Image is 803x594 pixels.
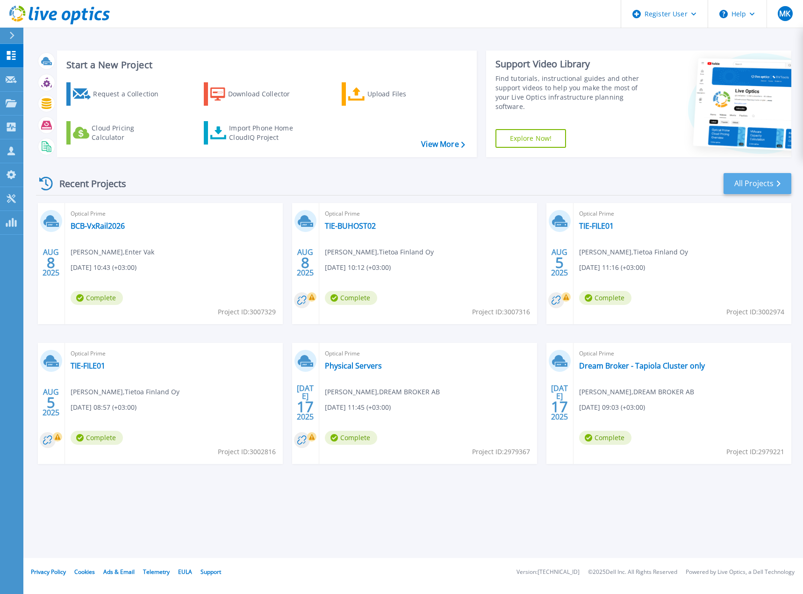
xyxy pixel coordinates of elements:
[93,85,168,103] div: Request a Collection
[579,431,631,445] span: Complete
[71,348,277,359] span: Optical Prime
[516,569,580,575] li: Version: [TECHNICAL_ID]
[71,431,123,445] span: Complete
[555,259,564,267] span: 5
[71,387,179,397] span: [PERSON_NAME] , Tietoa Finland Oy
[342,82,446,106] a: Upload Files
[74,568,95,576] a: Cookies
[367,85,442,103] div: Upload Files
[579,291,631,305] span: Complete
[579,209,786,219] span: Optical Prime
[103,568,135,576] a: Ads & Email
[495,58,650,70] div: Support Video Library
[143,568,170,576] a: Telemetry
[71,247,154,257] span: [PERSON_NAME] , Enter Vak
[47,398,55,406] span: 5
[472,307,530,317] span: Project ID: 3007316
[579,387,694,397] span: [PERSON_NAME] , DREAM BROKER AB
[726,307,784,317] span: Project ID: 3002974
[42,385,60,420] div: AUG 2025
[296,246,314,280] div: AUG 2025
[495,74,650,111] div: Find tutorials, instructional guides and other support videos to help you make the most of your L...
[325,348,531,359] span: Optical Prime
[779,10,790,17] span: MK
[92,123,166,142] div: Cloud Pricing Calculator
[229,123,302,142] div: Import Phone Home CloudIQ Project
[325,262,391,273] span: [DATE] 10:12 (+03:00)
[325,361,382,370] a: Physical Servers
[421,140,465,149] a: View More
[71,262,136,273] span: [DATE] 10:43 (+03:00)
[66,121,171,145] a: Cloud Pricing Calculator
[47,259,55,267] span: 8
[588,569,677,575] li: © 2025 Dell Inc. All Rights Reserved
[495,129,566,148] a: Explore Now!
[325,291,377,305] span: Complete
[579,348,786,359] span: Optical Prime
[42,246,60,280] div: AUG 2025
[551,385,568,420] div: [DATE] 2025
[228,85,303,103] div: Download Collector
[71,361,105,370] a: TIE-FILE01
[579,361,705,370] a: Dream Broker - Tapiola Cluster only
[579,247,688,257] span: [PERSON_NAME] , Tietoa Finland Oy
[686,569,795,575] li: Powered by Live Optics, a Dell Technology
[218,447,276,457] span: Project ID: 3002816
[724,173,791,194] a: All Projects
[325,247,434,257] span: [PERSON_NAME] , Tietoa Finland Oy
[178,568,192,576] a: EULA
[472,447,530,457] span: Project ID: 2979367
[551,246,568,280] div: AUG 2025
[66,82,171,106] a: Request a Collection
[201,568,221,576] a: Support
[71,209,277,219] span: Optical Prime
[296,385,314,420] div: [DATE] 2025
[204,82,308,106] a: Download Collector
[579,221,614,231] a: TIE-FILE01
[31,568,66,576] a: Privacy Policy
[218,307,276,317] span: Project ID: 3007329
[325,431,377,445] span: Complete
[579,402,645,413] span: [DATE] 09:03 (+03:00)
[325,402,391,413] span: [DATE] 11:45 (+03:00)
[71,221,125,231] a: BCB-VxRail2026
[551,403,568,411] span: 17
[325,387,440,397] span: [PERSON_NAME] , DREAM BROKER AB
[325,221,376,231] a: TIE-BUHOST02
[301,259,309,267] span: 8
[325,209,531,219] span: Optical Prime
[36,172,139,195] div: Recent Projects
[297,403,314,411] span: 17
[579,262,645,273] span: [DATE] 11:16 (+03:00)
[71,291,123,305] span: Complete
[71,402,136,413] span: [DATE] 08:57 (+03:00)
[726,447,784,457] span: Project ID: 2979221
[66,60,465,70] h3: Start a New Project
